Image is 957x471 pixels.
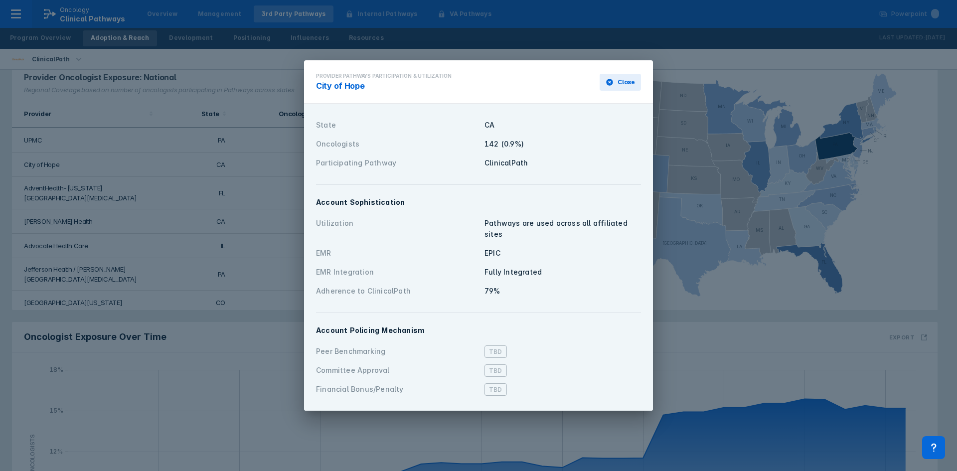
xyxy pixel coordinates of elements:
span: Close [618,78,635,87]
div: EMR Integration [316,267,478,278]
div: Financial Bonus/Penalty [316,384,478,395]
div: Account Policing Mechanism [316,325,641,336]
div: Contact Support [922,436,945,459]
div: EPIC [484,248,641,259]
div: Peer Benchmarking [316,346,478,357]
div: Adherence to ClinicalPath [316,286,478,297]
div: Utilization [316,218,478,240]
div: Oncologists [316,139,478,150]
div: Pathways are used across all affiliated sites [484,218,641,240]
span: TBD [484,364,507,377]
button: Close [600,74,641,91]
div: 79% [484,286,641,297]
span: TBD [484,345,507,358]
div: EMR [316,248,478,259]
div: 142 (0.9%) [484,139,641,150]
div: Participating Pathway [316,157,478,168]
div: Account Sophistication [316,197,641,208]
div: City of Hope [316,80,451,92]
div: Provider Pathways Participation & Utilization [316,72,451,80]
span: TBD [484,383,507,396]
div: CA [484,120,641,131]
div: Fully Integrated [484,267,641,278]
div: Committee Approval [316,365,478,376]
div: ClinicalPath [484,157,641,168]
div: State [316,120,478,131]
